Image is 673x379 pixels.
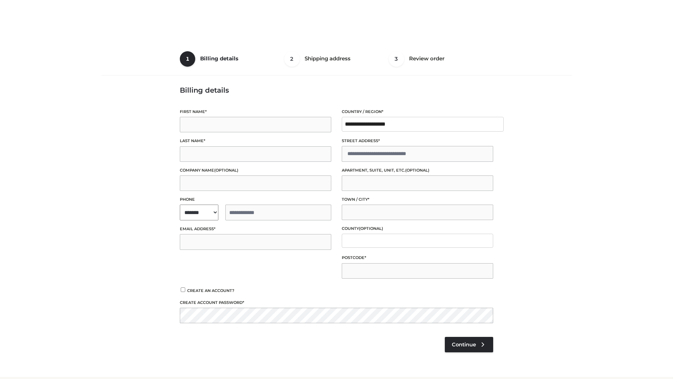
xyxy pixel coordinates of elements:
label: First name [180,108,331,115]
span: 2 [284,51,300,67]
span: 3 [389,51,404,67]
span: Shipping address [305,55,351,62]
label: Town / City [342,196,493,203]
a: Continue [445,337,493,352]
label: Create account password [180,299,493,306]
span: (optional) [214,168,238,173]
label: Email address [180,226,331,232]
span: (optional) [405,168,429,173]
label: Phone [180,196,331,203]
span: Billing details [200,55,238,62]
span: (optional) [359,226,383,231]
label: Company name [180,167,331,174]
span: 1 [180,51,195,67]
label: Country / Region [342,108,493,115]
input: Create an account? [180,287,186,292]
span: Create an account? [187,288,234,293]
label: Postcode [342,254,493,261]
label: Street address [342,138,493,144]
span: Continue [452,341,476,348]
label: Apartment, suite, unit, etc. [342,167,493,174]
span: Review order [409,55,444,62]
label: County [342,225,493,232]
h3: Billing details [180,86,493,94]
label: Last name [180,138,331,144]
